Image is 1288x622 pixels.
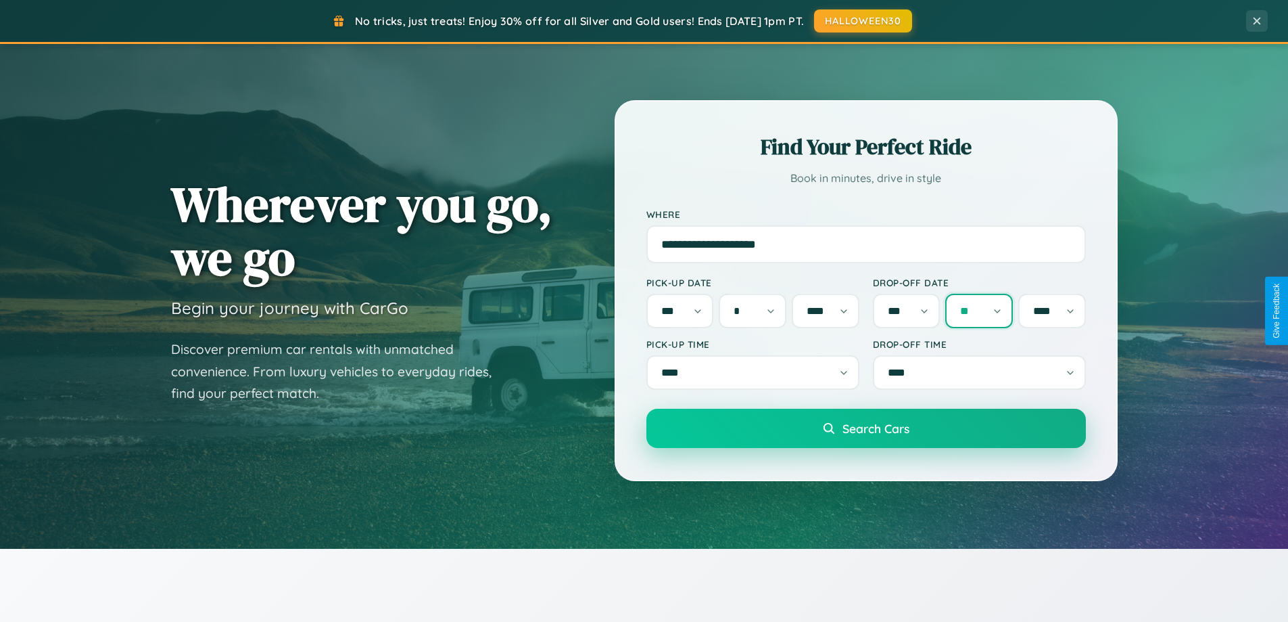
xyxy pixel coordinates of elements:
button: Search Cars [646,409,1086,448]
label: Where [646,208,1086,220]
h1: Wherever you go, we go [171,177,552,284]
label: Pick-up Time [646,338,859,350]
button: HALLOWEEN30 [814,9,912,32]
span: Search Cars [842,421,909,436]
h2: Find Your Perfect Ride [646,132,1086,162]
h3: Begin your journey with CarGo [171,298,408,318]
p: Book in minutes, drive in style [646,169,1086,188]
label: Drop-off Date [873,277,1086,288]
p: Discover premium car rentals with unmatched convenience. From luxury vehicles to everyday rides, ... [171,338,509,405]
span: No tricks, just treats! Enjoy 30% off for all Silver and Gold users! Ends [DATE] 1pm PT. [355,14,804,28]
div: Give Feedback [1272,284,1281,338]
label: Pick-up Date [646,277,859,288]
label: Drop-off Time [873,338,1086,350]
